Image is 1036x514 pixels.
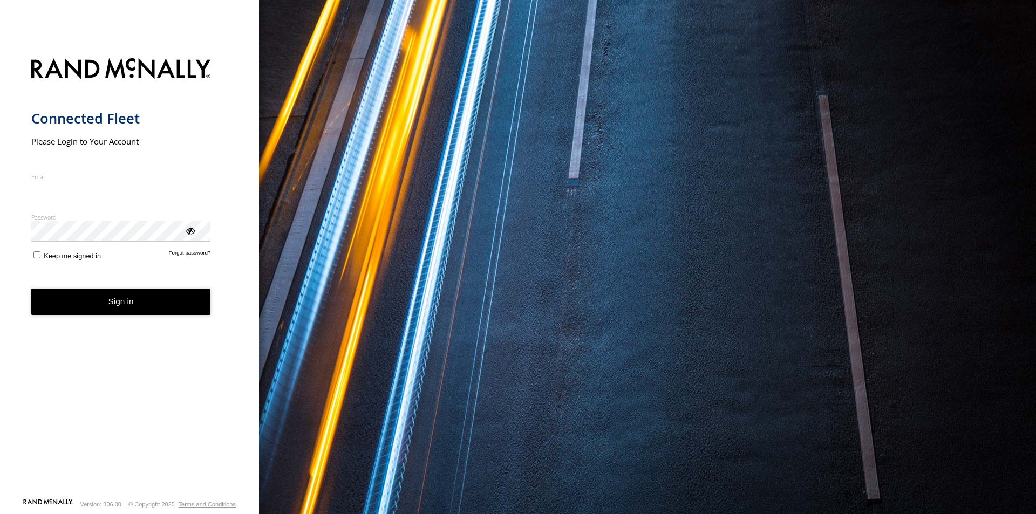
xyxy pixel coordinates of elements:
[44,252,101,260] span: Keep me signed in
[80,501,121,508] div: Version: 306.00
[31,173,211,181] label: Email
[31,136,211,147] h2: Please Login to Your Account
[169,250,211,260] a: Forgot password?
[31,109,211,127] h1: Connected Fleet
[128,501,236,508] div: © Copyright 2025 -
[31,52,228,498] form: main
[31,56,211,84] img: Rand McNally
[23,499,73,510] a: Visit our Website
[31,289,211,315] button: Sign in
[33,251,40,258] input: Keep me signed in
[185,225,195,236] div: ViewPassword
[31,213,211,221] label: Password
[179,501,236,508] a: Terms and Conditions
